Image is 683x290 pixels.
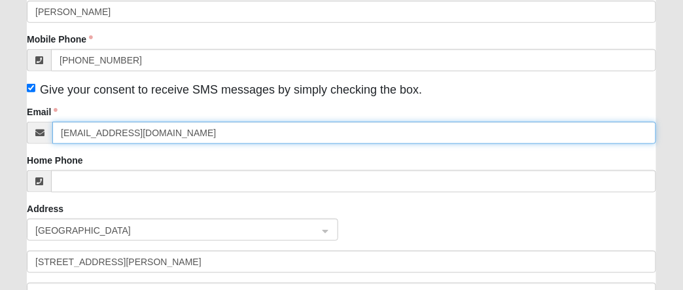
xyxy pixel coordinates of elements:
span: Give your consent to receive SMS messages by simply checking the box. [40,83,422,96]
input: Address Line 1 [27,251,656,273]
label: Address [27,202,63,215]
span: United States [35,223,306,238]
label: Email [27,105,58,118]
input: Give your consent to receive SMS messages by simply checking the box. [27,84,35,92]
label: Mobile Phone [27,33,93,46]
label: Home Phone [27,154,83,167]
